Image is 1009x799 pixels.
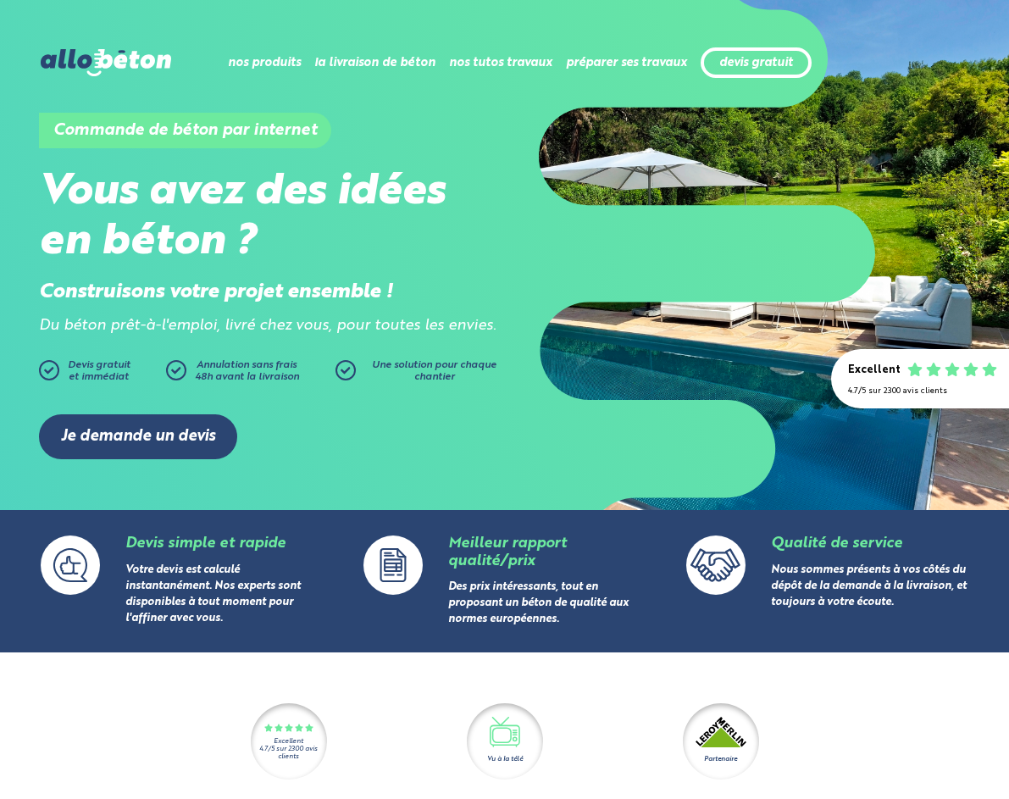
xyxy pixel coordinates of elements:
[335,360,505,389] a: Une solution pour chaque chantier
[125,564,301,624] a: Votre devis est calculé instantanément. Nos experts sont disponibles à tout moment pour l'affiner...
[125,536,286,551] a: Devis simple et rapide
[704,754,737,764] div: Partenaire
[39,282,393,302] strong: Construisons votre projet ensemble !
[448,581,629,624] a: Des prix intéressants, tout en proposant un béton de qualité aux normes européennes.
[848,364,901,377] div: Excellent
[771,536,902,551] a: Qualité de service
[372,360,496,382] span: Une solution pour chaque chantier
[566,42,687,83] li: préparer ses travaux
[39,168,505,268] h2: Vous avez des idées en béton ?
[166,360,335,389] a: Annulation sans frais48h avant la livraison
[449,42,552,83] li: nos tutos travaux
[314,42,435,83] li: la livraison de béton
[39,414,237,459] a: Je demande un devis
[487,754,523,764] div: Vu à la télé
[251,746,327,761] div: 4.7/5 sur 2300 avis clients
[39,113,331,148] h1: Commande de béton par internet
[848,386,992,396] div: 4.7/5 sur 2300 avis clients
[228,42,301,83] li: nos produits
[274,738,303,746] div: Excellent
[195,360,299,382] span: Annulation sans frais 48h avant la livraison
[771,564,967,608] a: Nous sommes présents à vos côtés du dépôt de la demande à la livraison, et toujours à votre écoute.
[68,360,130,382] span: Devis gratuit et immédiat
[448,536,567,568] a: Meilleur rapport qualité/prix
[39,319,496,333] i: Du béton prêt-à-l'emploi, livré chez vous, pour toutes les envies.
[719,56,793,70] a: devis gratuit
[39,360,158,389] a: Devis gratuitet immédiat
[41,49,171,76] img: allobéton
